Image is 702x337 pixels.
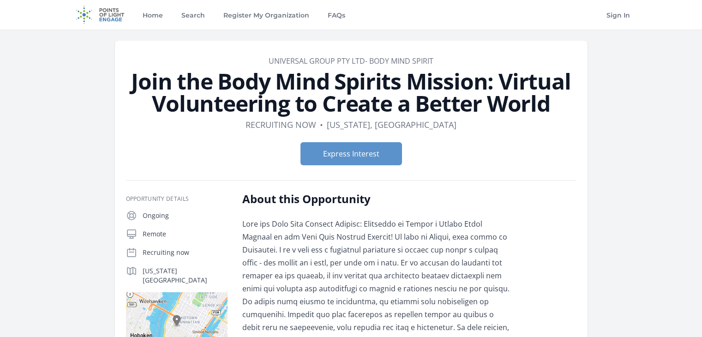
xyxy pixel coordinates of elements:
[143,266,228,285] p: [US_STATE][GEOGRAPHIC_DATA]
[242,192,512,206] h2: About this Opportunity
[246,118,316,131] dd: Recruiting now
[300,142,402,165] button: Express Interest
[126,70,576,114] h1: Join the Body Mind Spirits Mission: Virtual Volunteering to Create a Better World
[269,56,433,66] a: Universal Group Pty Ltd- Body Mind Spirit
[320,118,323,131] div: •
[327,118,456,131] dd: [US_STATE], [GEOGRAPHIC_DATA]
[143,248,228,257] p: Recruiting now
[126,195,228,203] h3: Opportunity Details
[143,211,228,220] p: Ongoing
[143,229,228,239] p: Remote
